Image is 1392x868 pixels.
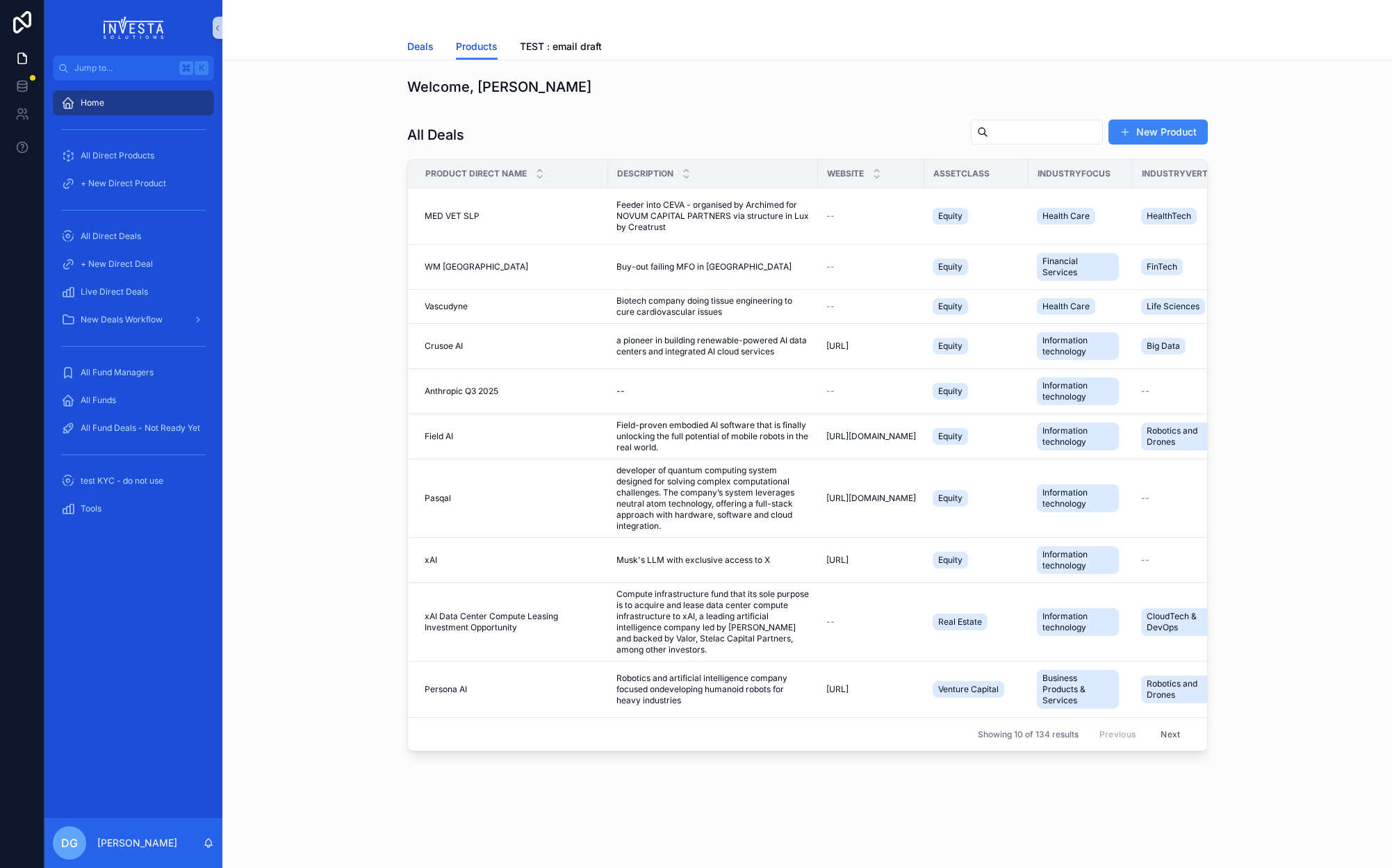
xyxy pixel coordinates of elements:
img: App logo [104,17,164,39]
a: Robotics and artificial intelligence company focused ondeveloping humanoid robots for heavy indus... [616,673,810,706]
a: a pioneer in building renewable-powered AI data centers and integrated AI cloud services [616,335,810,357]
span: IndustryVertical [1142,168,1227,179]
a: Persona AI [425,684,600,695]
span: xAI [425,555,437,566]
span: Equity [938,493,963,504]
a: Big Data [1141,335,1229,357]
span: Information technology [1042,487,1113,509]
a: Information technology [1037,543,1124,577]
a: Crusoe AI [425,341,600,352]
a: Information technology [1037,605,1124,639]
span: + New Direct Product [81,178,166,189]
a: -- [826,386,916,397]
a: Real Estate [933,611,1020,633]
a: Anthropic Q3 2025 [425,386,600,397]
span: [URL] [826,684,849,695]
span: Equity [938,386,963,397]
a: Robotics and Drones [1141,673,1229,706]
span: WM [GEOGRAPHIC_DATA] [425,261,528,272]
a: Equity [933,256,1020,278]
a: Equity [933,205,1020,227]
span: Financial Services [1042,256,1113,278]
a: Buy-out failing MFO in [GEOGRAPHIC_DATA] [616,261,810,272]
span: Information technology [1042,611,1113,633]
a: New Deals Workflow [53,307,214,332]
a: developer of quantum computing system designed for solving complex computational challenges. The ... [616,465,810,532]
span: Buy-out failing MFO in [GEOGRAPHIC_DATA] [616,261,792,272]
span: Feeder into CEVA - organised by Archimed for NOVUM CAPITAL PARTNERS via structure in Lux by Creat... [616,199,810,233]
span: Products [456,40,498,54]
button: Jump to...K [53,56,214,81]
span: Jump to... [74,63,174,74]
span: Biotech company doing tissue engineering to cure cardiovascular issues [616,295,810,318]
span: Business Products & Services [1042,673,1113,706]
span: [URL] [826,341,849,352]
a: Robotics and Drones [1141,420,1229,453]
a: Tools [53,496,214,521]
span: -- [826,386,835,397]
span: Health Care [1042,211,1090,222]
span: DG [61,835,78,851]
span: Information technology [1042,549,1113,571]
a: Home [53,90,214,115]
span: Equity [938,301,963,312]
span: Information technology [1042,335,1113,357]
span: All Direct Deals [81,231,141,242]
a: Venture Capital [933,678,1020,701]
h1: All Deals [407,125,464,145]
a: -- [1141,386,1229,397]
div: scrollable content [44,81,222,539]
a: HealthTech [1141,205,1229,227]
span: All Funds [81,395,116,406]
span: -- [616,386,625,397]
a: [URL][DOMAIN_NAME] [826,493,916,504]
span: Life Sciences [1147,301,1199,312]
a: Financial Services [1037,250,1124,284]
a: [URL] [826,555,916,566]
a: -- [826,301,916,312]
a: xAI [425,555,600,566]
span: Information technology [1042,425,1113,448]
span: Home [81,97,104,108]
span: Robotics and Drones [1147,425,1218,448]
span: Deals [407,40,434,54]
a: WM [GEOGRAPHIC_DATA] [425,261,600,272]
span: MED VET SLP [425,211,480,222]
a: All Fund Deals - Not Ready Yet [53,416,214,441]
a: + New Direct Deal [53,252,214,277]
span: -- [1141,555,1149,566]
a: All Direct Products [53,143,214,168]
span: Live Direct Deals [81,286,148,297]
button: Next [1151,723,1190,745]
a: Equity [933,425,1020,448]
h1: Welcome, [PERSON_NAME] [407,77,591,97]
a: All Fund Managers [53,360,214,385]
span: Health Care [1042,301,1090,312]
span: Anthropic Q3 2025 [425,386,498,397]
a: Life Sciences [1141,295,1229,318]
a: Business Products & Services [1037,667,1124,712]
span: Information technology [1042,380,1113,402]
a: Equity [933,295,1020,318]
span: + New Direct Deal [81,259,153,270]
span: All Fund Managers [81,367,154,378]
span: Venture Capital [938,684,999,695]
a: Compute infrastructure fund that its sole purpose is to acquire and lease data center compute inf... [616,589,810,655]
span: -- [826,261,835,272]
a: test KYC - do not use [53,468,214,493]
a: -- [616,386,810,397]
span: TEST : email draft [520,40,602,54]
a: [URL][DOMAIN_NAME] [826,431,916,442]
a: Field AI [425,431,600,442]
a: Health Care [1037,295,1124,318]
a: Equity [933,549,1020,571]
span: FinTech [1147,261,1177,272]
a: Musk's LLM with exclusive access to X [616,555,810,566]
a: Information technology [1037,482,1124,515]
span: All Direct Products [81,150,154,161]
span: -- [826,211,835,222]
